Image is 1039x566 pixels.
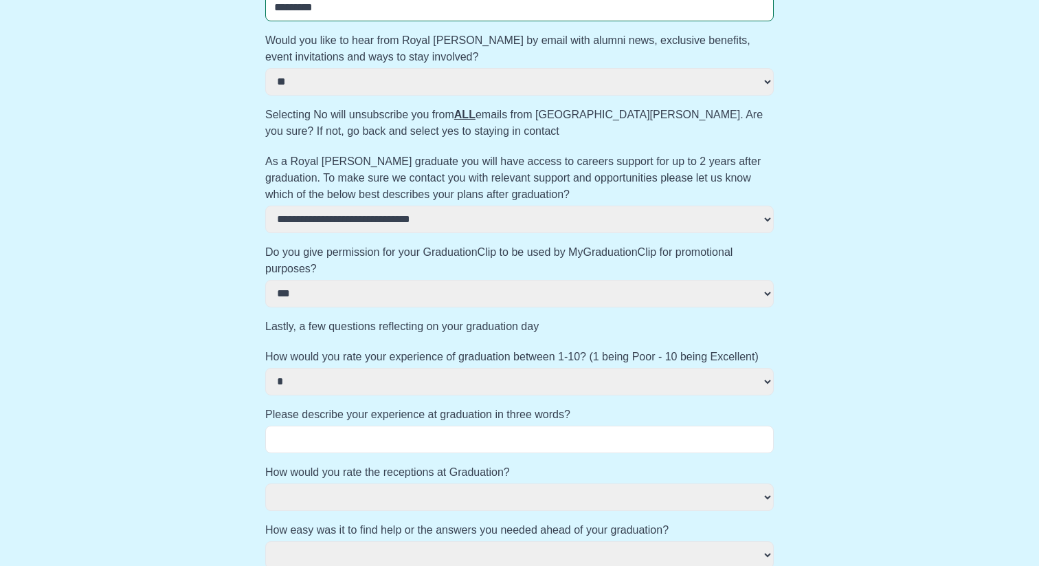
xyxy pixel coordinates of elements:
u: ALL [454,109,476,120]
label: Would you like to hear from Royal [PERSON_NAME] by email with alumni news, exclusive benefits, ev... [265,32,774,65]
label: As a Royal [PERSON_NAME] graduate you will have access to careers support for up to 2 years after... [265,153,774,203]
label: How would you rate the receptions at Graduation? [265,464,774,481]
label: Lastly, a few questions reflecting on your graduation day [265,318,774,335]
label: How easy was it to find help or the answers you needed ahead of your graduation? [265,522,774,538]
p: Selecting No will unsubscribe you from emails from [GEOGRAPHIC_DATA][PERSON_NAME]. Are you sure? ... [265,107,774,140]
label: Do you give permission for your GraduationClip to be used by MyGraduationClip for promotional pur... [265,244,774,277]
label: How would you rate your experience of graduation between 1-10? (1 being Poor - 10 being Excellent) [265,349,774,365]
label: Please describe your experience at graduation in three words? [265,406,774,423]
